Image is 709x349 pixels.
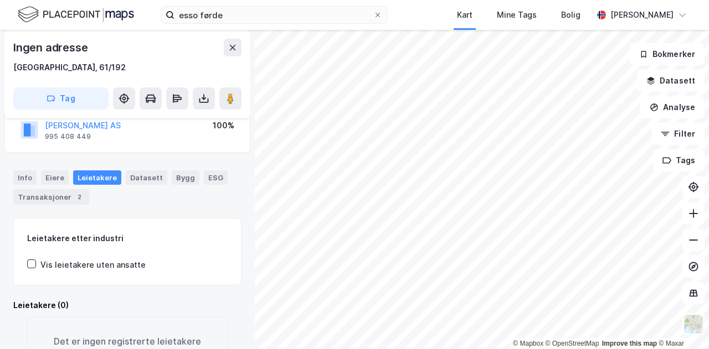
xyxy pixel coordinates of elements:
[610,8,674,22] div: [PERSON_NAME]
[73,170,121,185] div: Leietakere
[41,170,69,185] div: Eiere
[18,5,134,24] img: logo.f888ab2527a4732fd821a326f86c7f29.svg
[204,170,228,185] div: ESG
[651,123,705,145] button: Filter
[13,61,126,74] div: [GEOGRAPHIC_DATA], 61/192
[174,7,373,23] input: Søk på adresse, matrikkel, gårdeiere, leietakere eller personer
[654,296,709,349] div: Kontrollprogram for chat
[126,170,167,185] div: Datasett
[172,170,199,185] div: Bygg
[40,258,146,272] div: Vis leietakere uten ansatte
[630,43,705,65] button: Bokmerker
[457,8,472,22] div: Kart
[513,340,543,347] a: Mapbox
[45,132,91,141] div: 995 408 449
[13,299,242,312] div: Leietakere (0)
[13,170,37,185] div: Info
[561,8,580,22] div: Bolig
[602,340,657,347] a: Improve this map
[546,340,599,347] a: OpenStreetMap
[27,232,228,245] div: Leietakere etter industri
[74,191,85,202] div: 2
[13,87,109,110] button: Tag
[497,8,537,22] div: Mine Tags
[213,119,234,132] div: 100%
[13,39,90,56] div: Ingen adresse
[653,149,705,171] button: Tags
[13,189,89,205] div: Transaksjoner
[640,96,705,118] button: Analyse
[654,296,709,349] iframe: Chat Widget
[637,70,705,92] button: Datasett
